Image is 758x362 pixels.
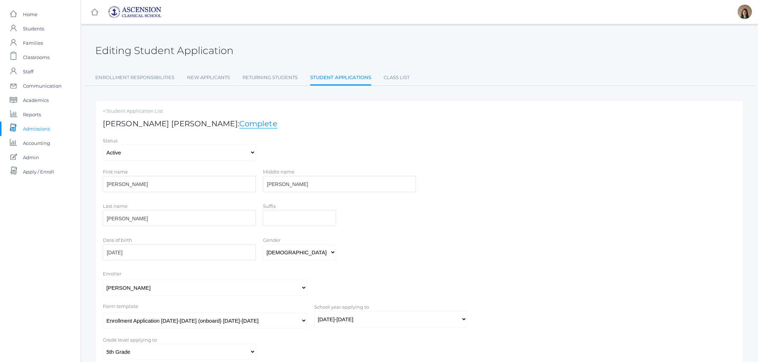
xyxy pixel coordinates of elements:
span: Admin [23,150,39,165]
label: Gender [263,237,280,243]
label: Suffix [263,203,276,209]
label: First name [103,169,128,175]
span: Staff [23,64,33,79]
span: Classrooms [23,50,49,64]
label: Enroller [103,270,307,278]
a: Complete [239,119,277,128]
label: Grade level applying to [103,337,157,343]
label: Date of birth [103,237,132,243]
a: < Student Application List [103,108,736,115]
a: Returning Students [243,70,298,85]
h2: Editing Student Application [95,45,234,56]
h1: [PERSON_NAME] [PERSON_NAME] [103,119,736,128]
span: Reports [23,107,41,122]
span: Communication [23,79,62,93]
span: Students [23,21,44,36]
span: : [238,119,277,128]
span: Admissions [23,122,50,136]
span: Families [23,36,43,50]
a: Class List [384,70,409,85]
a: New Applicants [187,70,230,85]
span: Home [23,7,38,21]
span: Accounting [23,136,50,150]
span: Apply / Enroll [23,165,54,179]
span: Academics [23,93,49,107]
a: Student Applications [310,70,371,86]
label: Form template [103,303,307,310]
label: Status [103,138,117,143]
img: ascension-logo-blue-113fc29133de2fb5813e50b71547a291c5fdb7962bf76d49838a2a14a36269ea.jpg [108,6,162,18]
a: Enrollment Responsibilities [95,70,174,85]
div: Jenna Adams [738,5,752,19]
label: Last name [103,203,128,209]
label: School year applying to [314,304,369,310]
label: Middle name [263,169,294,175]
